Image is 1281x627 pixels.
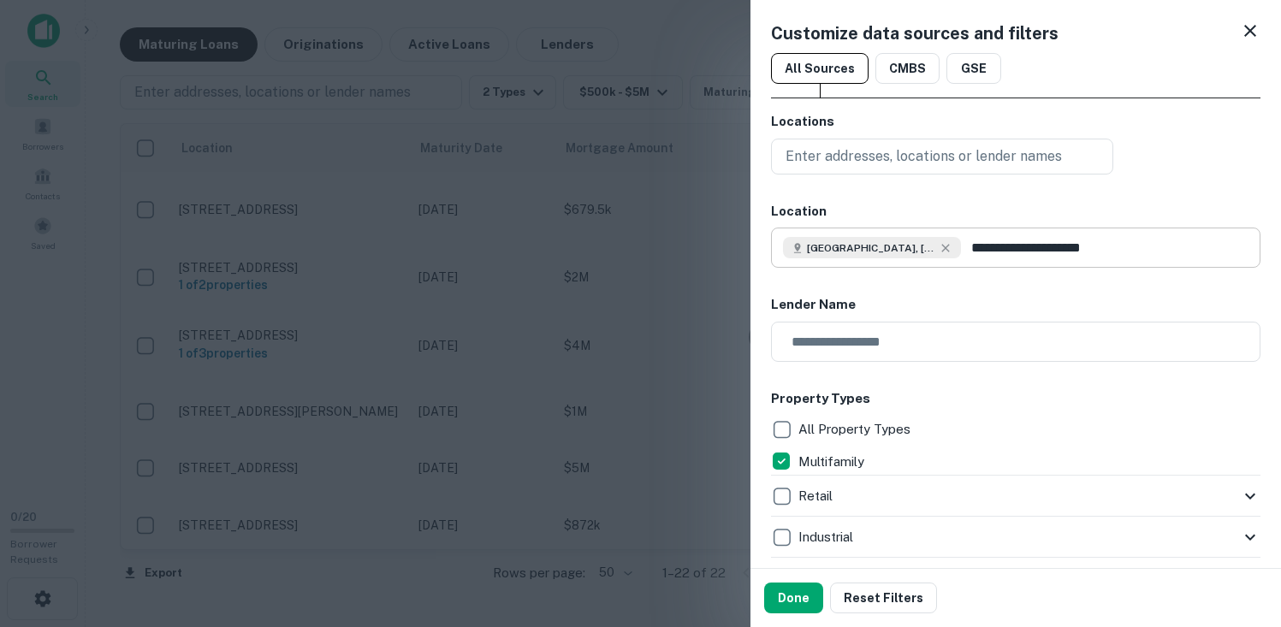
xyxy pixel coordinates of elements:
span: [GEOGRAPHIC_DATA], [GEOGRAPHIC_DATA], [GEOGRAPHIC_DATA] [807,240,935,256]
div: Office [771,558,1260,599]
h5: Customize data sources and filters [771,21,1059,46]
p: Multifamily [798,452,868,472]
div: Retail [771,476,1260,517]
h6: Location [771,202,1260,222]
button: CMBS [875,53,940,84]
p: Industrial [798,527,857,547]
h6: Property Types [771,389,1260,409]
button: Reset Filters [830,583,937,613]
p: Retail [798,486,836,506]
button: GSE [946,53,1001,84]
p: All Property Types [798,419,914,440]
button: All Sources [771,53,869,84]
h6: Lender Name [771,295,1260,315]
button: Enter addresses, locations or lender names [771,139,1113,174]
iframe: Chat Widget [1195,435,1281,518]
div: Industrial [771,517,1260,558]
p: Enter addresses, locations or lender names [786,146,1062,167]
h6: Locations [771,112,1260,132]
button: Done [764,583,823,613]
